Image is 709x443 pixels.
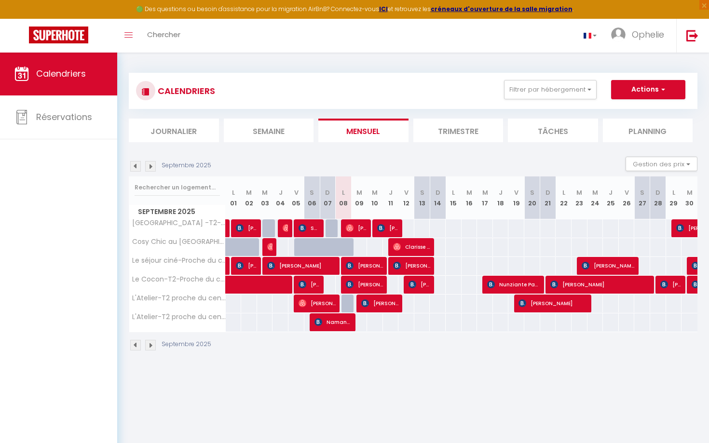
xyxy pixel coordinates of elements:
span: [GEOGRAPHIC_DATA] -T2-proche du centre-Wifi-parking [131,219,227,227]
button: Gestion des prix [626,157,697,171]
span: SOUBATTRA AGERON [299,219,320,237]
img: ... [611,27,626,42]
span: Calendriers [36,67,86,80]
th: 23 [572,176,587,219]
img: Super Booking [29,27,88,43]
span: [PERSON_NAME] [346,275,383,294]
abbr: M [246,188,252,197]
abbr: J [499,188,503,197]
abbr: V [404,188,409,197]
button: Ouvrir le widget de chat LiveChat [8,4,37,33]
li: Tâches [508,119,598,142]
span: Clarisse Derivry [393,238,430,256]
th: 01 [226,176,242,219]
abbr: D [655,188,660,197]
li: Mensuel [318,119,409,142]
abbr: L [342,188,345,197]
h3: CALENDRIERS [155,80,215,102]
th: 13 [414,176,430,219]
a: [PERSON_NAME] [226,257,231,275]
abbr: L [232,188,235,197]
th: 16 [462,176,477,219]
img: logout [686,29,698,41]
input: Rechercher un logement... [135,179,220,196]
th: 26 [619,176,635,219]
th: 21 [540,176,556,219]
abbr: J [609,188,613,197]
a: créneaux d'ouverture de la salle migration [431,5,573,13]
span: [PERSON_NAME] [267,256,336,275]
span: Cosy Chic au [GEOGRAPHIC_DATA][PERSON_NAME]-[GEOGRAPHIC_DATA] [131,238,227,245]
span: [PERSON_NAME] [361,294,398,312]
abbr: M [482,188,488,197]
th: 29 [666,176,682,219]
abbr: M [687,188,693,197]
abbr: L [562,188,565,197]
th: 05 [288,176,304,219]
button: Filtrer par hébergement [504,80,597,99]
th: 09 [351,176,367,219]
li: Journalier [129,119,219,142]
abbr: D [436,188,440,197]
abbr: D [545,188,550,197]
span: Namanathan nathis [314,313,352,331]
span: [PERSON_NAME] [PERSON_NAME] [377,219,398,237]
th: 18 [493,176,509,219]
span: [PERSON_NAME] [299,275,320,294]
abbr: S [530,188,534,197]
span: Chercher [147,29,180,40]
a: Chercher [140,19,188,53]
th: 24 [587,176,603,219]
a: ... Ophelie [604,19,676,53]
li: Semaine [224,119,314,142]
th: 03 [257,176,273,219]
abbr: M [592,188,598,197]
li: Trimestre [413,119,504,142]
span: [PERSON_NAME] [346,219,367,237]
th: 08 [336,176,352,219]
p: Septembre 2025 [162,161,211,170]
th: 17 [477,176,493,219]
span: [PERSON_NAME] [582,256,635,275]
abbr: J [279,188,283,197]
span: [PERSON_NAME] [660,275,682,294]
abbr: S [310,188,314,197]
abbr: M [576,188,582,197]
th: 30 [682,176,697,219]
span: [PERSON_NAME] Flaminia [PERSON_NAME] [236,219,257,237]
span: [PERSON_NAME] [267,238,273,256]
abbr: M [372,188,378,197]
th: 07 [320,176,336,219]
th: 20 [524,176,540,219]
abbr: L [672,188,675,197]
th: 02 [241,176,257,219]
abbr: M [466,188,472,197]
p: Septembre 2025 [162,340,211,349]
th: 28 [650,176,666,219]
a: ICI [379,5,388,13]
button: Actions [611,80,685,99]
abbr: V [514,188,518,197]
abbr: L [452,188,455,197]
th: 11 [383,176,399,219]
th: 22 [556,176,572,219]
abbr: J [389,188,393,197]
abbr: S [420,188,424,197]
th: 25 [603,176,619,219]
span: Le séjour ciné-Proche du centre-wifi-parking [131,257,227,264]
span: L'Atelier-T2 proche du centre-[GEOGRAPHIC_DATA] [131,313,227,321]
span: Ophelie [632,28,664,40]
span: Réservations [36,111,92,123]
th: 15 [446,176,462,219]
span: [PERSON_NAME] [550,275,651,294]
abbr: D [325,188,330,197]
th: 12 [398,176,414,219]
span: Nunziante Pandarolo [487,275,540,294]
abbr: M [262,188,268,197]
th: 14 [430,176,446,219]
th: 06 [304,176,320,219]
th: 04 [273,176,288,219]
span: [PERSON_NAME] [299,294,336,312]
